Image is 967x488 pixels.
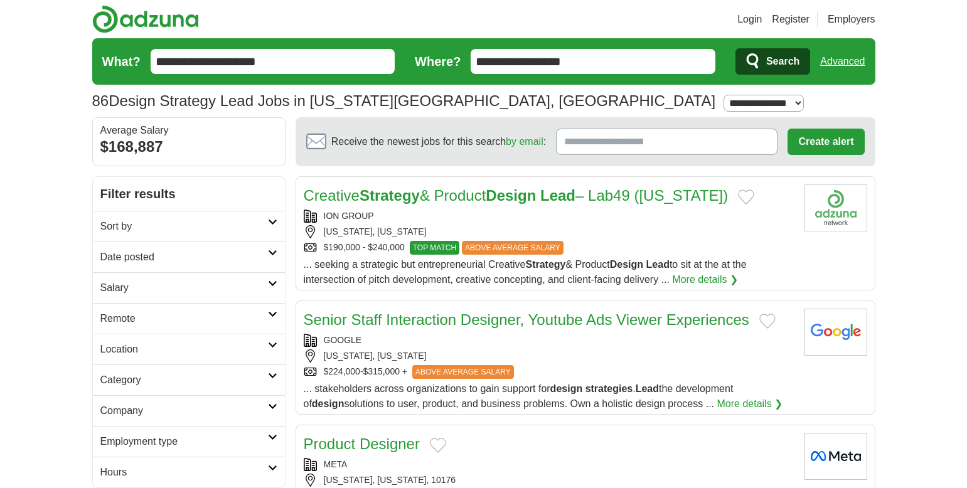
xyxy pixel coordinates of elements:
h2: Sort by [100,219,268,234]
a: META [324,459,348,469]
a: Advanced [820,49,865,74]
button: Add to favorite jobs [430,438,446,453]
h2: Remote [100,311,268,326]
a: Register [772,12,809,27]
strong: Lead [540,187,575,204]
h2: Hours [100,465,268,480]
strong: design [312,398,345,409]
span: ... stakeholders across organizations to gain support for . the development of solutions to user,... [304,383,734,409]
a: Salary [93,272,285,303]
a: Login [737,12,762,27]
strong: Strategy [525,259,565,270]
strong: Design [610,259,643,270]
a: Employment type [93,426,285,457]
div: $190,000 - $240,000 [304,241,794,255]
span: 86 [92,90,109,112]
img: Adzuna logo [92,5,199,33]
a: Employers [828,12,875,27]
strong: design [550,383,583,394]
h2: Salary [100,280,268,295]
strong: Lead [636,383,659,394]
span: TOP MATCH [410,241,459,255]
a: Sort by [93,211,285,241]
h2: Date posted [100,250,268,265]
span: ABOVE AVERAGE SALARY [462,241,564,255]
a: Location [93,334,285,364]
span: Search [766,49,799,74]
a: CreativeStrategy& ProductDesign Lead– Lab49 ([US_STATE]) [304,187,729,204]
div: Average Salary [100,125,277,135]
strong: Strategy [360,187,420,204]
a: Date posted [93,241,285,272]
img: Google logo [804,309,867,356]
strong: Lead [646,259,670,270]
a: Senior Staff Interaction Designer, Youtube Ads Viewer Experiences [304,311,749,328]
strong: strategies [585,383,633,394]
div: $168,887 [100,135,277,158]
button: Create alert [788,129,864,155]
h2: Location [100,342,268,357]
span: Receive the newest jobs for this search : [331,134,546,149]
span: ABOVE AVERAGE SALARY [412,365,514,379]
button: Search [735,48,810,75]
div: ION GROUP [304,210,794,223]
a: Hours [93,457,285,487]
a: GOOGLE [324,335,362,345]
button: Add to favorite jobs [738,189,754,204]
div: $224,000-$315,000 + [304,365,794,379]
button: Add to favorite jobs [759,314,776,329]
h1: Design Strategy Lead Jobs in [US_STATE][GEOGRAPHIC_DATA], [GEOGRAPHIC_DATA] [92,92,716,109]
span: ... seeking a strategic but entrepreneurial Creative & Product to sit at the at the intersection ... [304,259,747,285]
h2: Employment type [100,434,268,449]
a: by email [506,136,543,147]
label: What? [102,52,141,71]
a: Company [93,395,285,426]
div: [US_STATE], [US_STATE] [304,349,794,363]
h2: Company [100,403,268,418]
img: Company logo [804,184,867,231]
img: Meta logo [804,433,867,480]
div: [US_STATE], [US_STATE], 10176 [304,474,794,487]
h2: Filter results [93,177,285,211]
a: Remote [93,303,285,334]
h2: Category [100,373,268,388]
div: [US_STATE], [US_STATE] [304,225,794,238]
a: Product Designer [304,435,420,452]
a: More details ❯ [717,396,783,411]
a: Category [93,364,285,395]
a: More details ❯ [672,272,738,287]
label: Where? [415,52,461,71]
strong: Design [486,187,536,204]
